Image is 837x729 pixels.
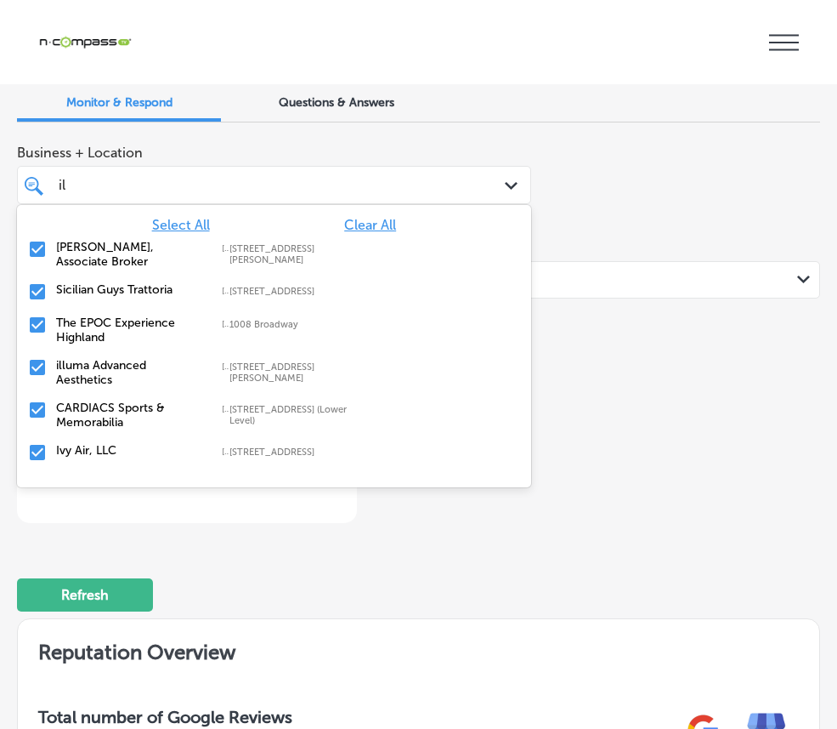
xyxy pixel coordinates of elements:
[229,319,371,330] label: 1008 Broadway
[56,316,205,345] label: The EPOC Experience Highland
[17,145,531,161] span: Business + Location
[222,319,229,330] label: 1008 Broadway, Highland, IL, 62249
[152,217,210,233] span: Select All
[38,707,292,727] h3: Total number of Google Reviews
[229,404,371,426] label: 1101 Marco Drive (Lower Level)
[56,240,205,269] label: Shannon Sails, Associate Broker
[229,362,371,384] label: 7430 E Caley Ave #315
[222,362,229,384] label: 7430 E Caley Ave #315, Centennial, CO, 80111
[229,243,371,265] label: 27205 Harper Ave
[66,95,172,110] span: Monitor & Respond
[229,286,371,297] label: 9800 W Skye Canyon Park Dr Suite 190
[222,286,229,297] label: 9800 W Skye Canyon Park Dr Suite 190, Las Vegas, NV, 89166
[229,447,371,458] label: 2838 Farm to Market Road
[56,443,205,458] label: Ivy Air, LLC
[279,95,394,110] span: Questions & Answers
[56,282,205,297] label: Sicilian Guys Trattoria
[222,447,229,458] label: 2838 Farm to Market Road, Caddo Mills, Texas, 75135
[38,34,132,50] img: 660ab0bf-5cc7-4cb8-ba1c-48b5ae0f18e60NCTV_CLogo_TV_Black_-500x88.png
[18,619,819,678] h2: Reputation Overview
[56,401,205,430] label: CARDIACS Sports & Memorabilia
[17,578,153,612] button: Refresh
[222,404,229,426] label: 1101 Marco Drive (Lower Level), Apex, NC, 27502
[222,243,229,265] label: 27205 Harper Ave, St Clair Shores, MI, 48081-1911
[56,358,205,387] label: illuma Advanced Aesthetics
[344,217,396,233] span: Clear All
